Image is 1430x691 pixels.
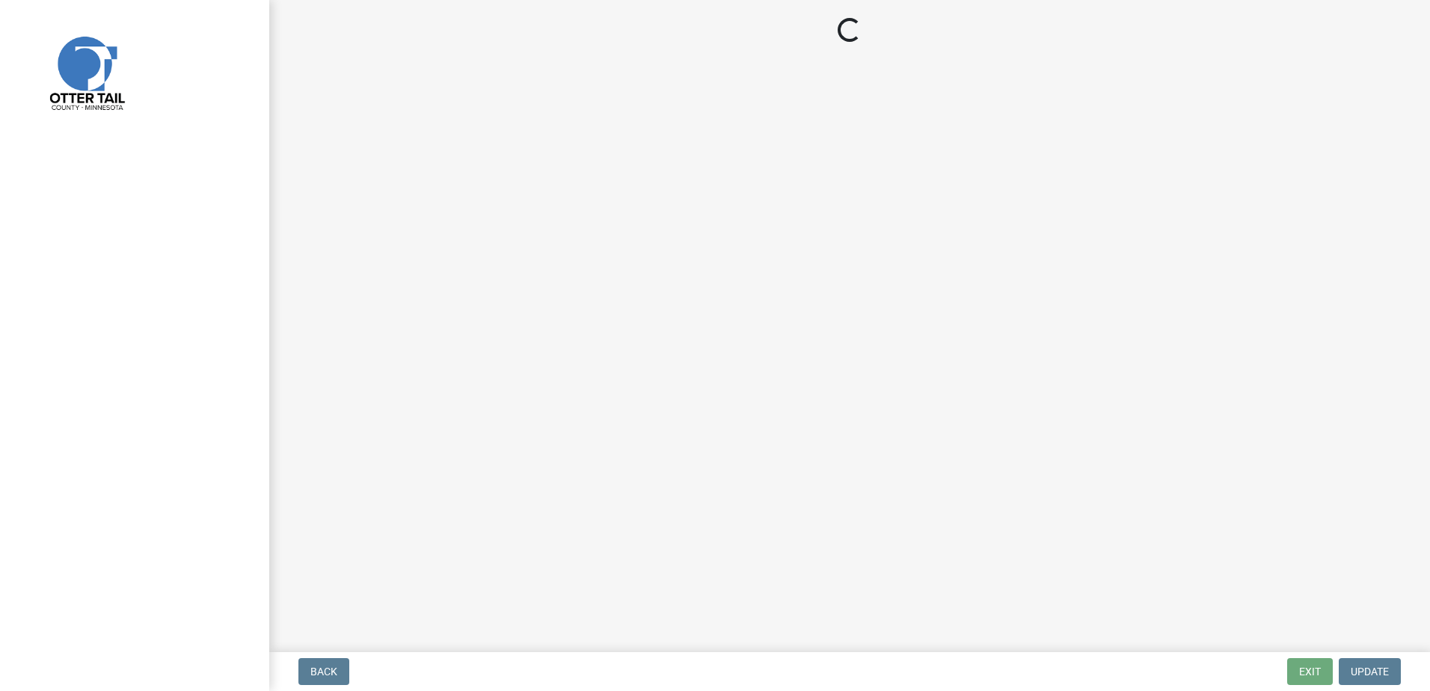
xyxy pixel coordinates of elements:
[1339,658,1401,685] button: Update
[30,16,142,128] img: Otter Tail County, Minnesota
[1287,658,1333,685] button: Exit
[298,658,349,685] button: Back
[1351,666,1389,678] span: Update
[310,666,337,678] span: Back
